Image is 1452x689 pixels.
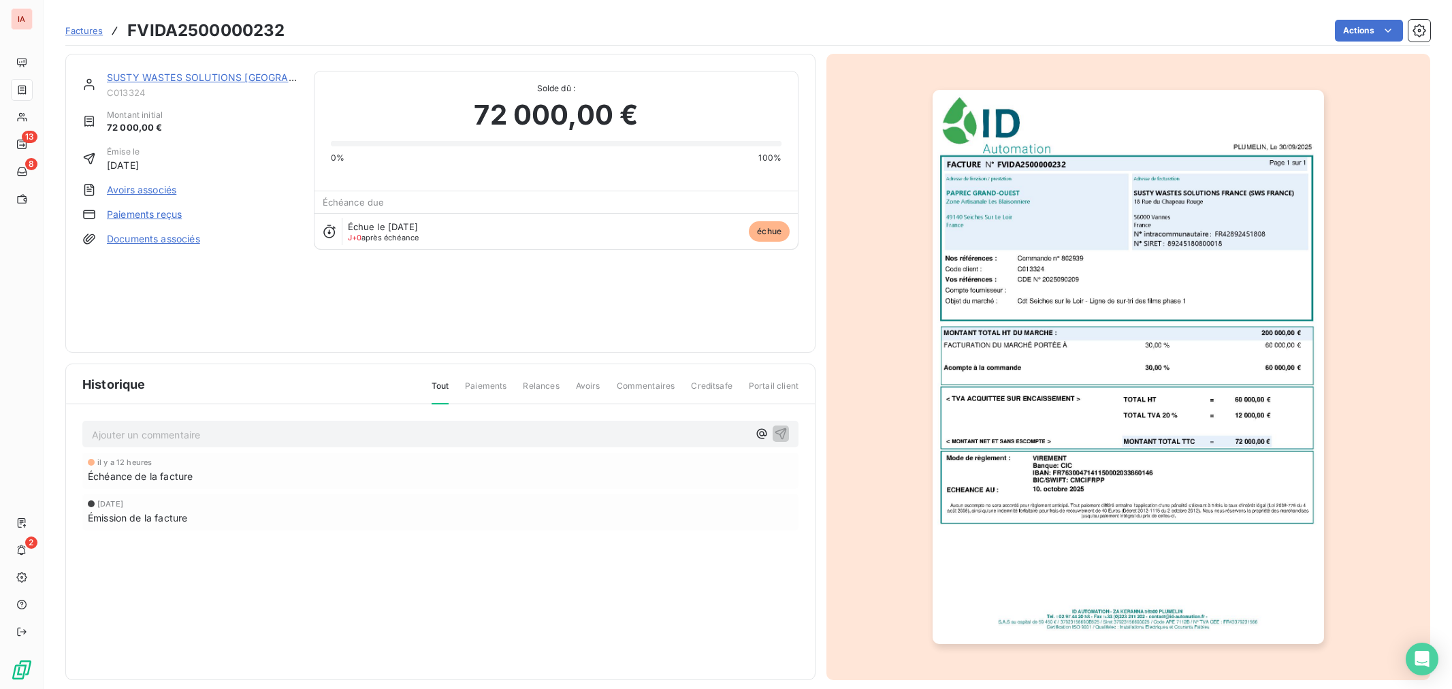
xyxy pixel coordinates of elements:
div: Open Intercom Messenger [1406,643,1438,675]
span: 8 [25,158,37,170]
span: 0% [331,152,344,164]
span: après échéance [348,234,419,242]
span: C013324 [107,87,297,98]
span: Solde dû : [331,82,781,95]
a: SUSTY WASTES SOLUTIONS [GEOGRAPHIC_DATA] (SWS FRANCE) [107,71,417,83]
span: [DATE] [107,158,140,172]
span: 2 [25,536,37,549]
span: Creditsafe [691,380,732,403]
span: Avoirs [576,380,600,403]
span: Montant initial [107,109,163,121]
span: Factures [65,25,103,36]
div: IA [11,8,33,30]
span: Échéance due [323,197,385,208]
span: [DATE] [97,500,123,508]
span: Relances [523,380,559,403]
a: Factures [65,24,103,37]
a: Documents associés [107,232,200,246]
span: Commentaires [617,380,675,403]
span: échue [749,221,790,242]
span: Portail client [749,380,798,403]
img: Logo LeanPay [11,659,33,681]
span: il y a 12 heures [97,458,152,466]
button: Actions [1335,20,1403,42]
span: Échéance de la facture [88,469,193,483]
span: Paiements [465,380,506,403]
span: Émise le [107,146,140,158]
span: 72 000,00 € [474,95,638,135]
span: J+0 [348,233,361,242]
span: Échue le [DATE] [348,221,418,232]
a: Avoirs associés [107,183,176,197]
a: Paiements reçus [107,208,182,221]
span: Historique [82,375,146,394]
span: 100% [758,152,781,164]
img: invoice_thumbnail [933,90,1324,644]
span: Émission de la facture [88,511,187,525]
h3: FVIDA2500000232 [127,18,285,43]
span: Tout [432,380,449,404]
span: 72 000,00 € [107,121,163,135]
span: 13 [22,131,37,143]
